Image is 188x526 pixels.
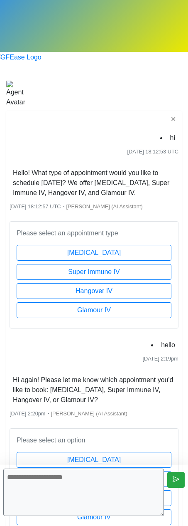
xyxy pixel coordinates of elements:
[127,148,178,155] span: [DATE] 18:12:53 UTC
[167,131,178,145] li: hi
[10,410,46,417] span: [DATE] 2:20pm
[17,435,171,445] p: Please select an option
[17,452,171,468] button: [MEDICAL_DATA]
[66,203,143,210] span: [PERSON_NAME] (AI Assistant)
[10,166,178,200] li: Hello! What type of appointment would you like to schedule [DATE]? We offer [MEDICAL_DATA], Super...
[17,228,171,238] p: Please select an appointment type
[158,338,178,352] li: hello
[10,203,143,210] small: ・
[10,373,178,407] li: Hi again! Please let me know which appointment you'd like to book: [MEDICAL_DATA], Super Immune I...
[17,283,171,299] button: Hangover IV
[168,114,178,125] button: ✕
[6,81,25,107] img: Agent Avatar
[17,245,171,261] button: [MEDICAL_DATA]
[10,203,61,210] span: [DATE] 18:12:57 UTC
[142,356,178,362] span: [DATE] 2:19pm
[17,264,171,280] button: Super Immune IV
[51,410,127,417] span: [PERSON_NAME] (AI Assistant)
[10,410,127,417] small: ・
[17,302,171,318] button: Glamour IV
